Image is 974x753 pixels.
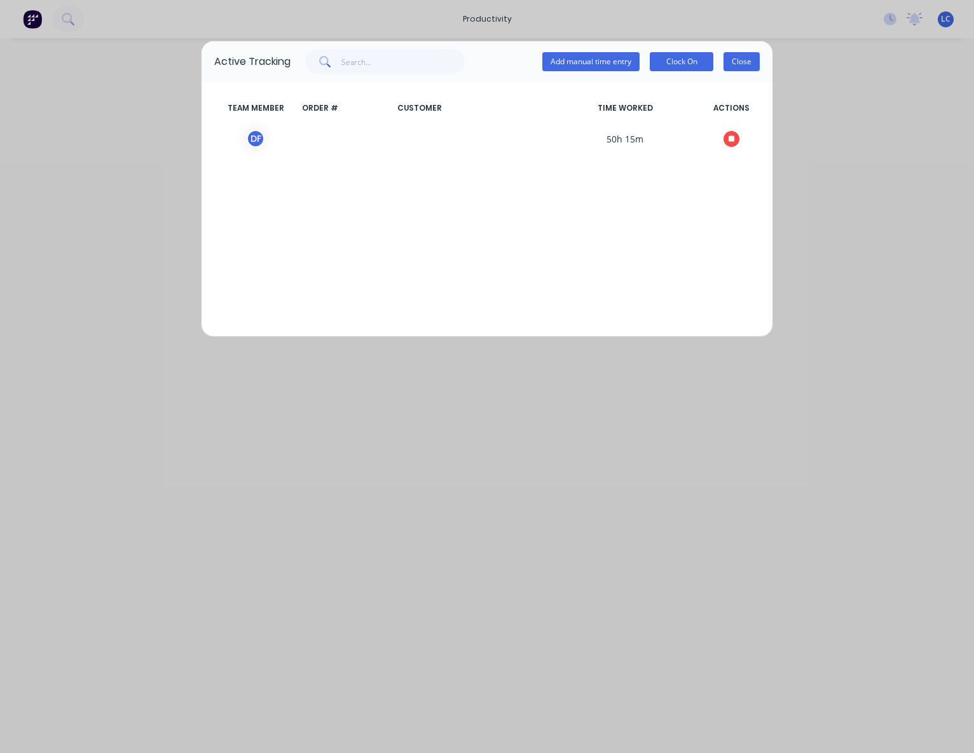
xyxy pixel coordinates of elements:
[547,129,703,148] span: 50h 15m
[650,52,713,71] button: Clock On
[297,102,392,114] span: ORDER #
[547,102,703,114] span: TIME WORKED
[341,49,465,74] input: Search...
[392,102,547,114] span: CUSTOMER
[542,52,640,71] button: Add manual time entry
[724,52,760,71] button: Close
[214,54,291,69] div: Active Tracking
[246,129,265,148] div: D F
[703,102,760,114] span: ACTIONS
[214,102,297,114] span: TEAM MEMBER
